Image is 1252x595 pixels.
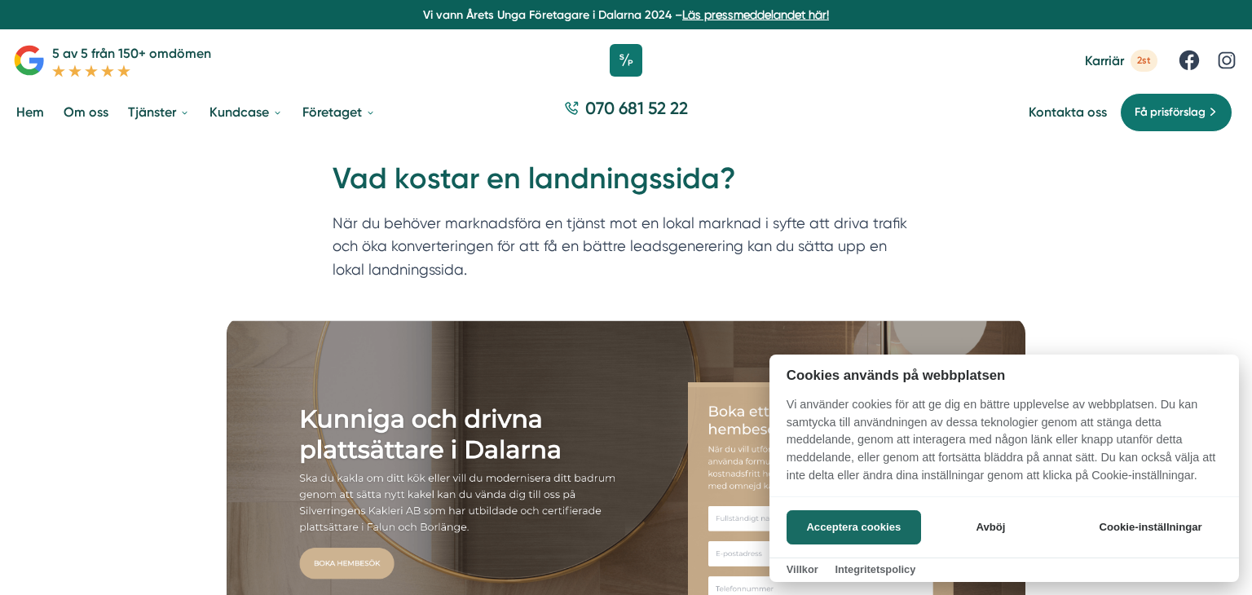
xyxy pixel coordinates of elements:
[787,563,818,575] a: Villkor
[926,510,1056,544] button: Avböj
[769,396,1239,496] p: Vi använder cookies för att ge dig en bättre upplevelse av webbplatsen. Du kan samtycka till anvä...
[787,510,921,544] button: Acceptera cookies
[1079,510,1222,544] button: Cookie-inställningar
[835,563,915,575] a: Integritetspolicy
[769,368,1239,383] h2: Cookies används på webbplatsen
